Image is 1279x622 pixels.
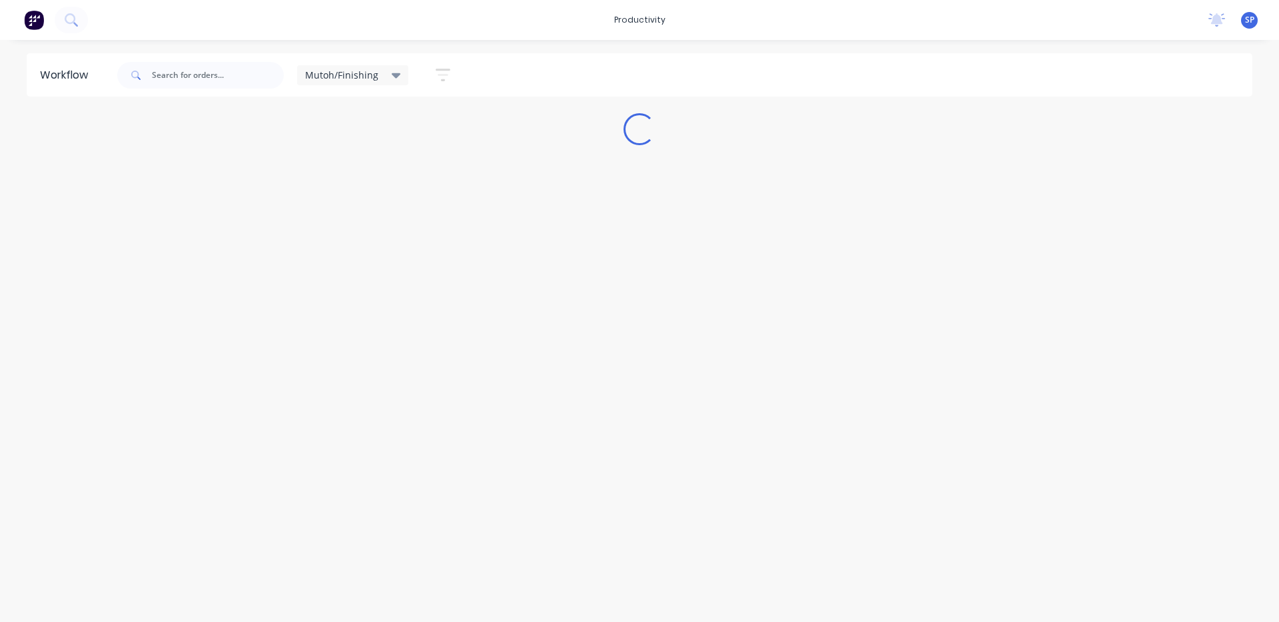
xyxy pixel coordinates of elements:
[1245,14,1254,26] span: SP
[24,10,44,30] img: Factory
[608,10,672,30] div: productivity
[152,62,284,89] input: Search for orders...
[305,68,378,82] span: Mutoh/Finishing
[40,67,95,83] div: Workflow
